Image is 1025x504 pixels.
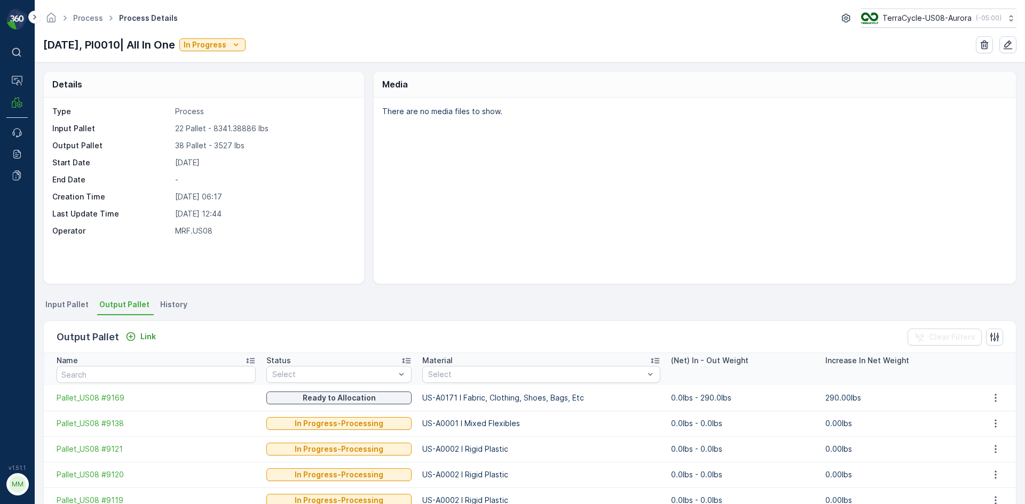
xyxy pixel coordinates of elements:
[671,393,815,403] p: 0.0lbs - 290.0lbs
[382,78,408,91] p: Media
[6,473,28,495] button: MM
[882,13,972,23] p: TerraCycle-US08-Aurora
[57,393,256,403] a: Pallet_US08 #9169
[99,299,149,310] span: Output Pallet
[57,418,256,429] a: Pallet_US08 #9138
[121,330,160,343] button: Link
[175,106,353,117] p: Process
[175,226,353,236] p: MRF.US08
[52,226,171,236] p: Operator
[6,9,28,30] img: logo
[57,366,256,383] input: Search
[825,418,969,429] p: 0.00lbs
[73,13,103,22] a: Process
[671,469,815,480] p: 0.0lbs - 0.0lbs
[422,469,660,480] p: US-A0002 I Rigid Plastic
[52,78,82,91] p: Details
[861,9,1016,28] button: TerraCycle-US08-Aurora(-05:00)
[295,418,383,429] p: In Progress-Processing
[57,444,256,454] a: Pallet_US08 #9121
[52,157,171,168] p: Start Date
[428,369,644,380] p: Select
[295,444,383,454] p: In Progress-Processing
[175,174,353,185] p: -
[179,38,246,51] button: In Progress
[825,444,969,454] p: 0.00lbs
[175,191,353,202] p: [DATE] 06:17
[422,355,453,366] p: Material
[52,106,171,117] p: Type
[184,39,226,50] p: In Progress
[117,13,180,23] span: Process Details
[140,331,156,342] p: Link
[52,123,171,134] p: Input Pallet
[976,14,1002,22] p: ( -05:00 )
[929,332,975,342] p: Clear Filters
[422,444,660,454] p: US-A0002 I Rigid Plastic
[175,140,353,151] p: 38 Pallet - 3527 lbs
[57,355,78,366] p: Name
[43,37,175,53] p: [DATE], PI0010| All In One
[671,444,815,454] p: 0.0lbs - 0.0lbs
[422,393,660,403] p: US-A0171 I Fabric, Clothing, Shoes, Bags, Etc
[861,12,878,24] img: image_ci7OI47.png
[175,123,353,134] p: 22 Pallet - 8341.38886 lbs
[422,418,660,429] p: US-A0001 I Mixed Flexibles
[57,469,256,480] a: Pallet_US08 #9120
[6,465,28,471] span: v 1.51.1
[266,468,412,481] button: In Progress-Processing
[52,209,171,219] p: Last Update Time
[266,355,291,366] p: Status
[825,393,969,403] p: 290.00lbs
[45,16,57,25] a: Homepage
[52,174,171,185] p: End Date
[671,355,748,366] p: (Net) In - Out Weight
[175,157,353,168] p: [DATE]
[908,329,982,346] button: Clear Filters
[671,418,815,429] p: 0.0lbs - 0.0lbs
[266,417,412,430] button: In Progress-Processing
[272,369,395,380] p: Select
[52,140,171,151] p: Output Pallet
[295,469,383,480] p: In Progress-Processing
[266,443,412,455] button: In Progress-Processing
[266,391,412,404] button: Ready to Allocation
[825,355,909,366] p: Increase In Net Weight
[382,106,1005,117] p: There are no media files to show.
[9,476,26,493] div: MM
[175,209,353,219] p: [DATE] 12:44
[57,330,119,345] p: Output Pallet
[825,469,969,480] p: 0.00lbs
[160,299,187,310] span: History
[52,191,171,202] p: Creation Time
[45,299,89,310] span: Input Pallet
[303,393,376,403] p: Ready to Allocation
